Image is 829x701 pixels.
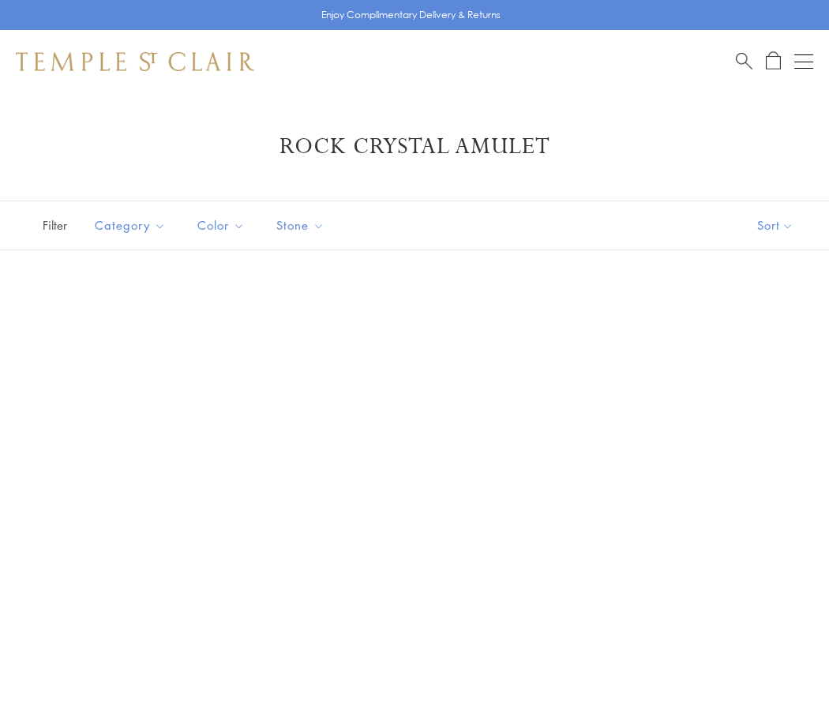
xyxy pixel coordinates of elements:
[16,52,254,71] img: Temple St. Clair
[189,216,257,235] span: Color
[766,51,781,71] a: Open Shopping Bag
[186,208,257,243] button: Color
[264,208,336,243] button: Stone
[268,216,336,235] span: Stone
[87,216,178,235] span: Category
[39,133,790,161] h1: Rock Crystal Amulet
[736,51,752,71] a: Search
[321,7,501,23] p: Enjoy Complimentary Delivery & Returns
[83,208,178,243] button: Category
[794,52,813,71] button: Open navigation
[722,201,829,249] button: Show sort by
